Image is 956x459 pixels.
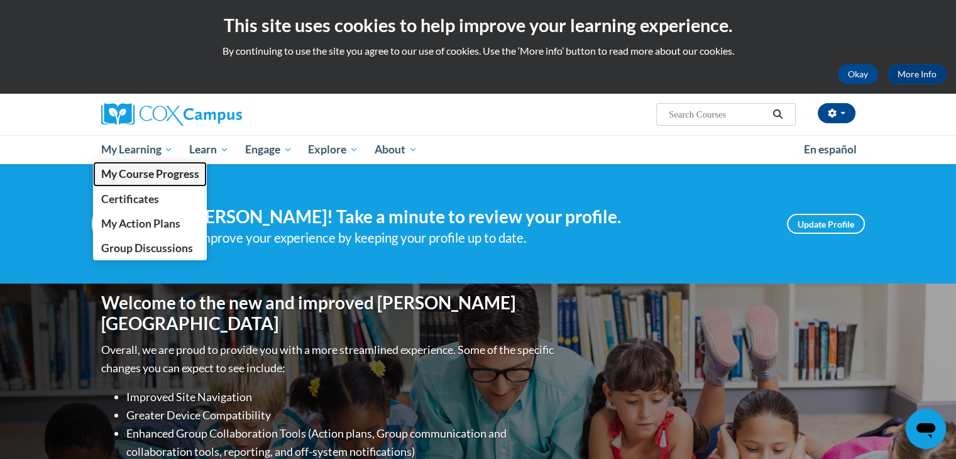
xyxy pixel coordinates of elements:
div: Help improve your experience by keeping your profile up to date. [167,228,768,248]
a: About [366,135,426,164]
a: Update Profile [787,214,865,234]
button: Search [768,107,787,122]
p: Overall, we are proud to provide you with a more streamlined experience. Some of the specific cha... [101,341,557,377]
iframe: Button to launch messaging window [906,409,946,449]
span: My Learning [101,142,173,157]
span: Explore [308,142,358,157]
p: By continuing to use the site you agree to our use of cookies. Use the ‘More info’ button to read... [9,44,947,58]
h4: Hi [PERSON_NAME]! Take a minute to review your profile. [167,206,768,228]
h1: Welcome to the new and improved [PERSON_NAME][GEOGRAPHIC_DATA] [101,292,557,335]
li: Improved Site Navigation [126,388,557,406]
li: Greater Device Compatibility [126,406,557,424]
a: Explore [300,135,366,164]
span: My Action Plans [101,217,180,230]
span: Certificates [101,192,158,206]
a: En español [796,136,865,163]
a: Learn [181,135,237,164]
span: Engage [245,142,292,157]
a: Certificates [93,187,207,211]
span: About [375,142,417,157]
a: My Learning [93,135,182,164]
span: En español [804,143,857,156]
div: Main menu [82,135,874,164]
input: Search Courses [668,107,768,122]
a: Engage [237,135,300,164]
span: Group Discussions [101,241,192,255]
span: Learn [189,142,229,157]
img: Profile Image [92,196,148,252]
a: My Action Plans [93,211,207,236]
a: My Course Progress [93,162,207,186]
button: Account Settings [818,103,855,123]
a: Group Discussions [93,236,207,260]
a: Cox Campus [101,103,340,126]
button: Okay [838,64,878,84]
span: My Course Progress [101,167,199,180]
img: Cox Campus [101,103,242,126]
a: More Info [887,64,947,84]
h2: This site uses cookies to help improve your learning experience. [9,13,947,38]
